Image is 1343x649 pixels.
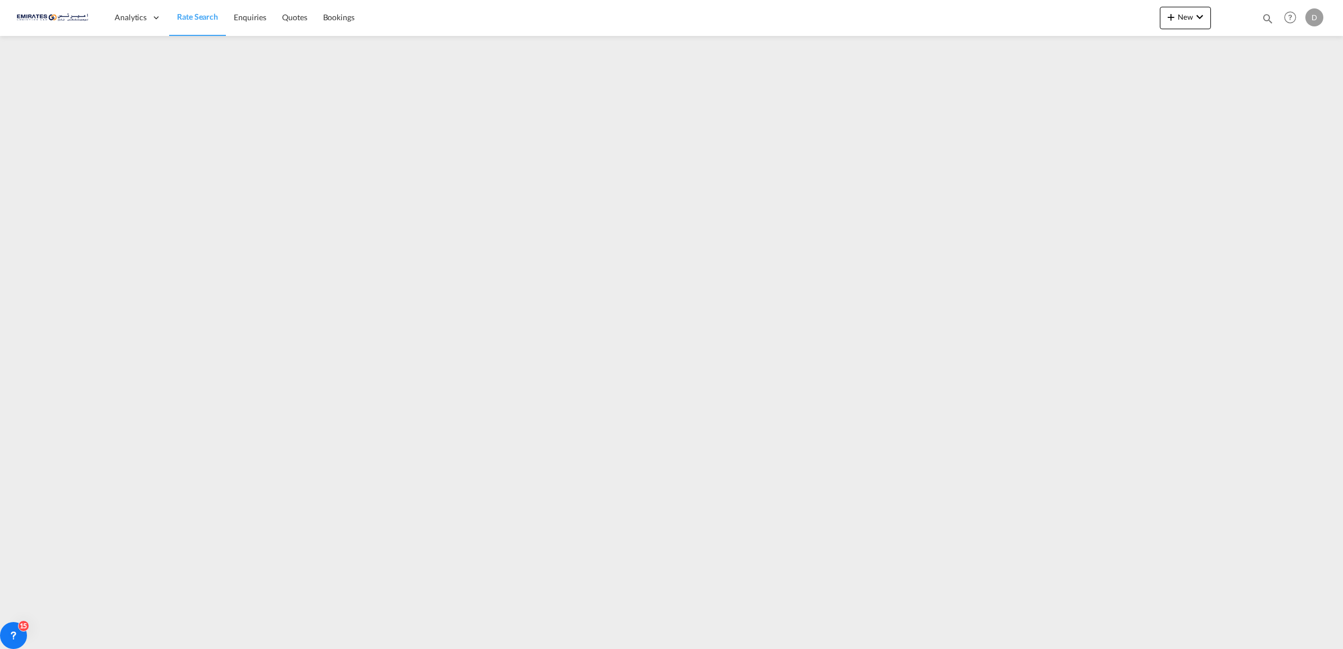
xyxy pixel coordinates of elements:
[1281,8,1300,27] span: Help
[115,12,147,23] span: Analytics
[1305,8,1323,26] div: D
[1164,10,1178,24] md-icon: icon-plus 400-fg
[1160,7,1211,29] button: icon-plus 400-fgNewicon-chevron-down
[177,12,218,21] span: Rate Search
[1262,12,1274,25] md-icon: icon-magnify
[1164,12,1206,21] span: New
[1193,10,1206,24] md-icon: icon-chevron-down
[1262,12,1274,29] div: icon-magnify
[323,12,355,22] span: Bookings
[17,5,93,30] img: c67187802a5a11ec94275b5db69a26e6.png
[234,12,266,22] span: Enquiries
[282,12,307,22] span: Quotes
[1281,8,1305,28] div: Help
